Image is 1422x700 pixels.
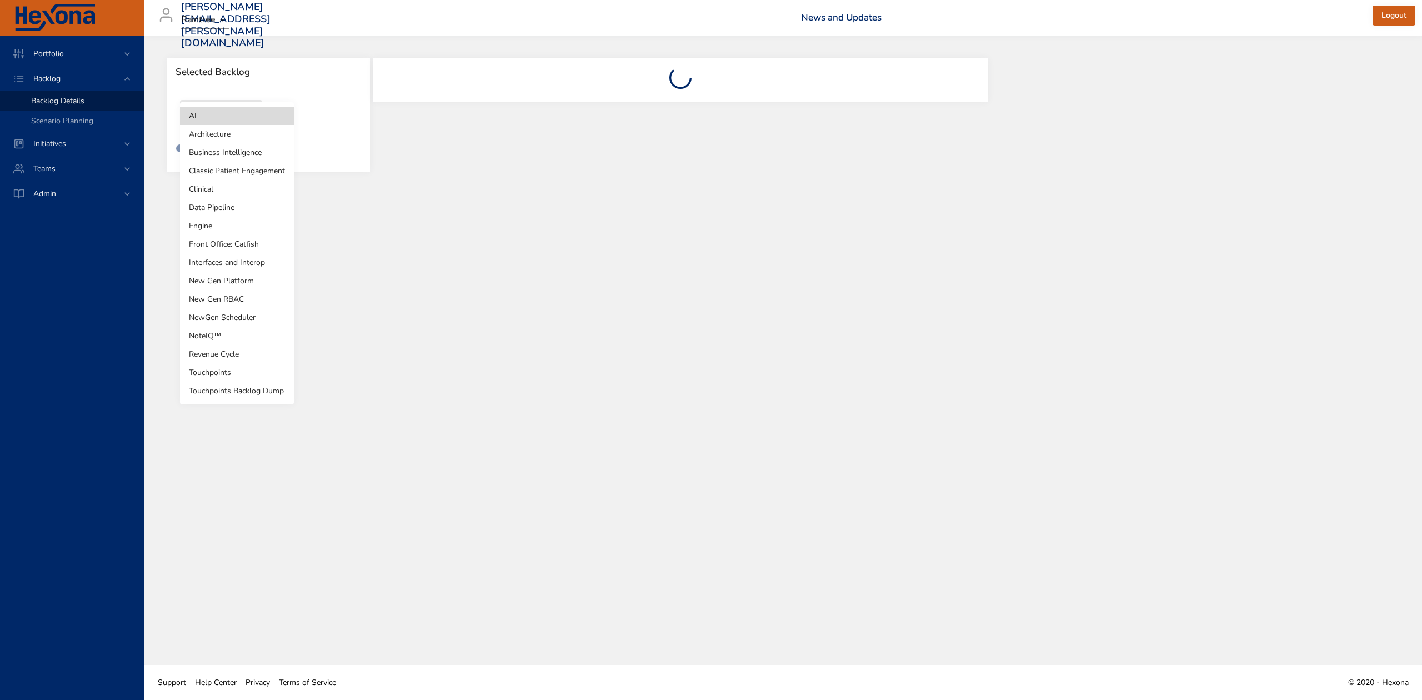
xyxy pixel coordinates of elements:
[180,217,294,235] li: Engine
[180,125,294,143] li: Architecture
[180,308,294,327] li: NewGen Scheduler
[180,162,294,180] li: Classic Patient Engagement
[180,363,294,382] li: Touchpoints
[180,327,294,345] li: NoteIQ™
[180,382,294,400] li: Touchpoints Backlog Dump
[180,272,294,290] li: New Gen Platform
[180,290,294,308] li: New Gen RBAC
[180,345,294,363] li: Revenue Cycle
[180,180,294,198] li: Clinical
[180,253,294,272] li: Interfaces and Interop
[180,143,294,162] li: Business Intelligence
[180,235,294,253] li: Front Office: Catfish
[180,198,294,217] li: Data Pipeline
[180,107,294,125] li: AI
